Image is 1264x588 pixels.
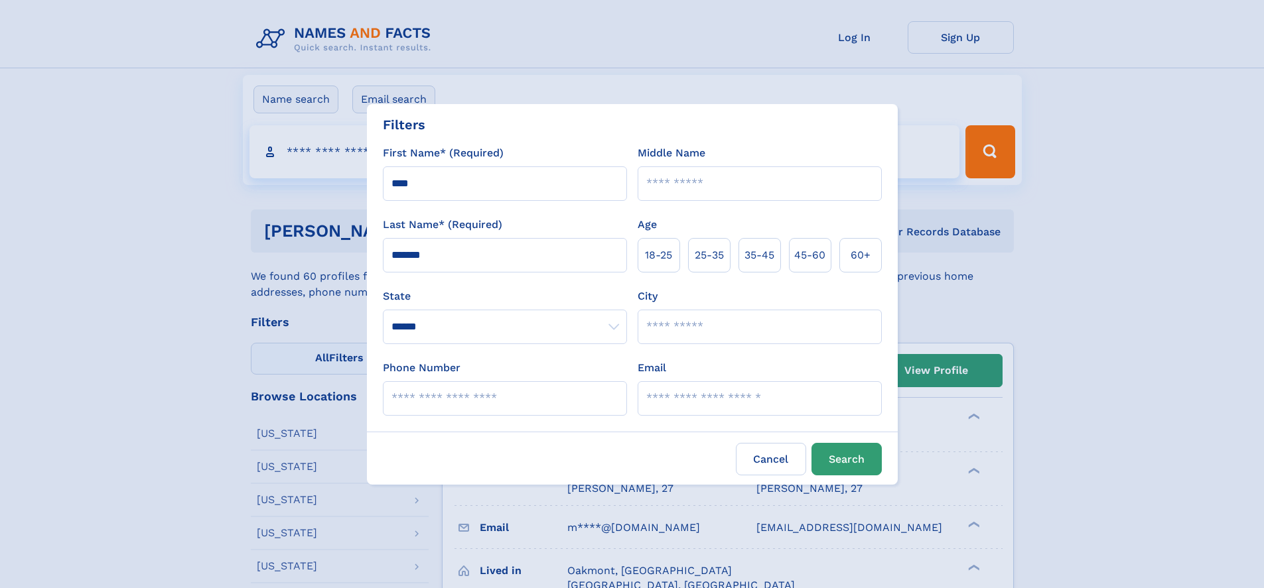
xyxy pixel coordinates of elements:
[794,247,825,263] span: 45‑60
[638,360,666,376] label: Email
[736,443,806,475] label: Cancel
[695,247,724,263] span: 25‑35
[383,145,504,161] label: First Name* (Required)
[383,217,502,233] label: Last Name* (Required)
[383,288,627,304] label: State
[638,145,705,161] label: Middle Name
[383,360,460,376] label: Phone Number
[851,247,871,263] span: 60+
[811,443,882,475] button: Search
[638,288,658,304] label: City
[645,247,672,263] span: 18‑25
[638,217,657,233] label: Age
[383,115,425,135] div: Filters
[744,247,774,263] span: 35‑45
